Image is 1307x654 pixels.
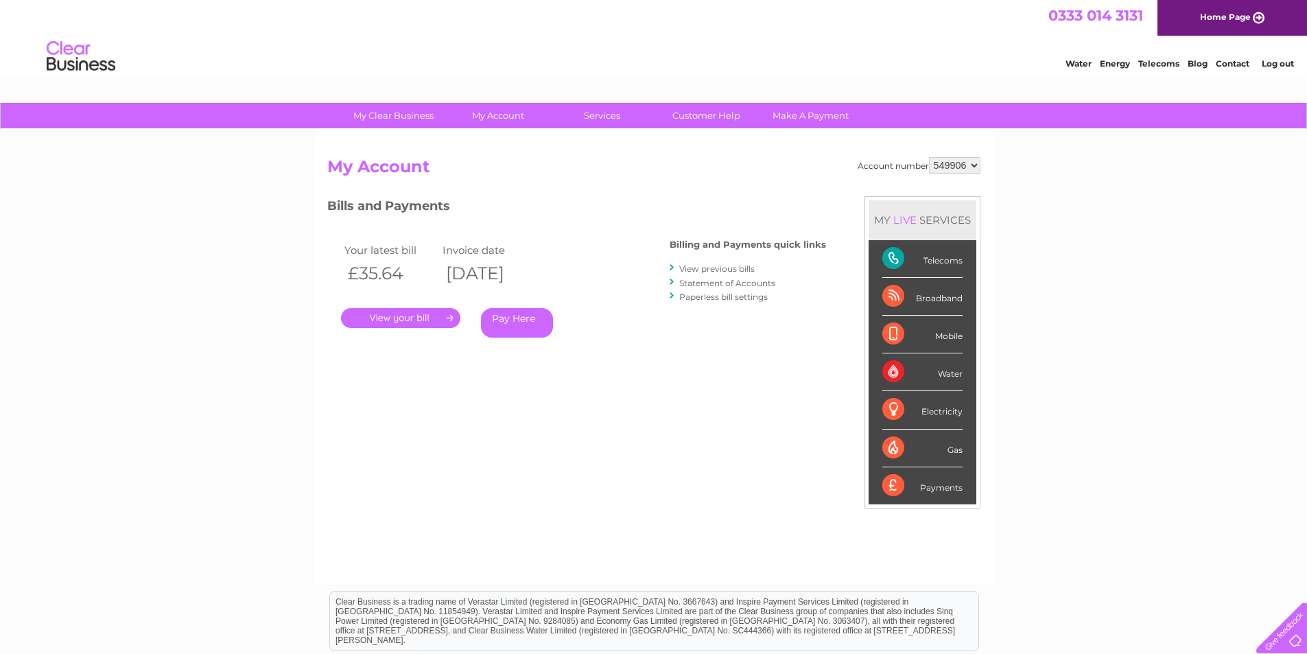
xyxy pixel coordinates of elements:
[1262,58,1294,69] a: Log out
[858,157,980,174] div: Account number
[1065,58,1092,69] a: Water
[882,240,963,278] div: Telecoms
[1188,58,1208,69] a: Blog
[46,36,116,78] img: logo.png
[327,157,980,183] h2: My Account
[679,264,755,274] a: View previous bills
[754,103,867,128] a: Make A Payment
[481,308,553,338] a: Pay Here
[545,103,659,128] a: Services
[882,278,963,316] div: Broadband
[337,103,450,128] a: My Clear Business
[882,467,963,504] div: Payments
[1100,58,1130,69] a: Energy
[330,8,978,67] div: Clear Business is a trading name of Verastar Limited (registered in [GEOGRAPHIC_DATA] No. 3667643...
[670,240,826,250] h4: Billing and Payments quick links
[341,308,460,328] a: .
[679,292,768,302] a: Paperless bill settings
[882,430,963,467] div: Gas
[882,391,963,429] div: Electricity
[891,213,919,226] div: LIVE
[341,259,440,288] th: £35.64
[679,278,775,288] a: Statement of Accounts
[439,259,538,288] th: [DATE]
[439,241,538,259] td: Invoice date
[650,103,763,128] a: Customer Help
[1216,58,1249,69] a: Contact
[341,241,440,259] td: Your latest bill
[869,200,976,240] div: MY SERVICES
[327,196,826,220] h3: Bills and Payments
[441,103,554,128] a: My Account
[1138,58,1179,69] a: Telecoms
[1048,7,1143,24] a: 0333 014 3131
[882,353,963,391] div: Water
[882,316,963,353] div: Mobile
